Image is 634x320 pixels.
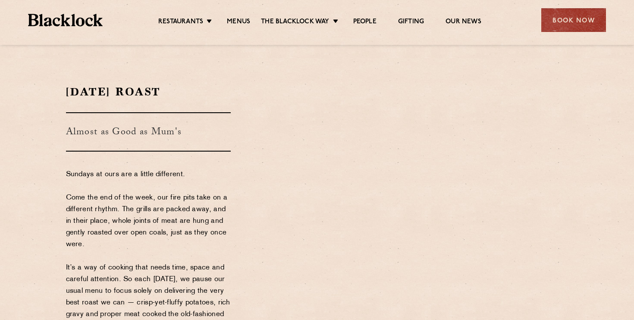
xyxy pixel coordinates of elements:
[66,112,231,152] h3: Almost as Good as Mum's
[446,18,481,27] a: Our News
[158,18,203,27] a: Restaurants
[398,18,424,27] a: Gifting
[66,84,231,99] h2: [DATE] Roast
[261,18,329,27] a: The Blacklock Way
[227,18,250,27] a: Menus
[353,18,377,27] a: People
[28,14,103,26] img: BL_Textured_Logo-footer-cropped.svg
[541,8,606,32] div: Book Now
